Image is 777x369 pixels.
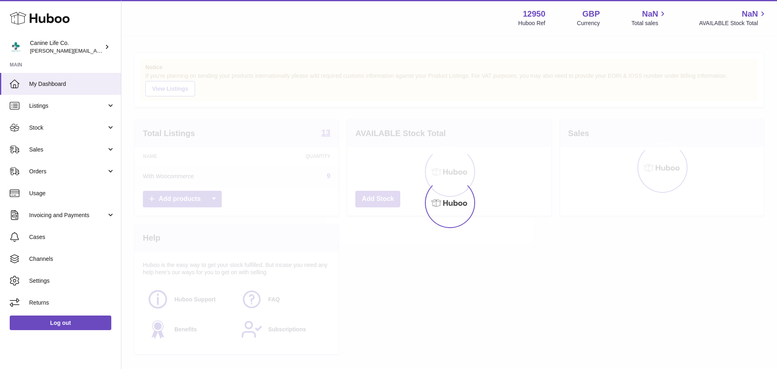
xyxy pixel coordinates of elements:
[518,19,546,27] div: Huboo Ref
[642,9,658,19] span: NaN
[29,102,106,110] span: Listings
[29,299,115,307] span: Returns
[29,124,106,132] span: Stock
[29,190,115,197] span: Usage
[29,211,106,219] span: Invoicing and Payments
[29,146,106,154] span: Sales
[523,9,546,19] strong: 12950
[582,9,600,19] strong: GBP
[30,39,103,55] div: Canine Life Co.
[29,233,115,241] span: Cases
[29,168,106,175] span: Orders
[631,9,667,27] a: NaN Total sales
[10,316,111,330] a: Log out
[699,19,767,27] span: AVAILABLE Stock Total
[631,19,667,27] span: Total sales
[10,41,22,53] img: kevin@clsgltd.co.uk
[30,47,162,54] span: [PERSON_NAME][EMAIL_ADDRESS][DOMAIN_NAME]
[29,255,115,263] span: Channels
[29,277,115,285] span: Settings
[742,9,758,19] span: NaN
[577,19,600,27] div: Currency
[699,9,767,27] a: NaN AVAILABLE Stock Total
[29,80,115,88] span: My Dashboard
